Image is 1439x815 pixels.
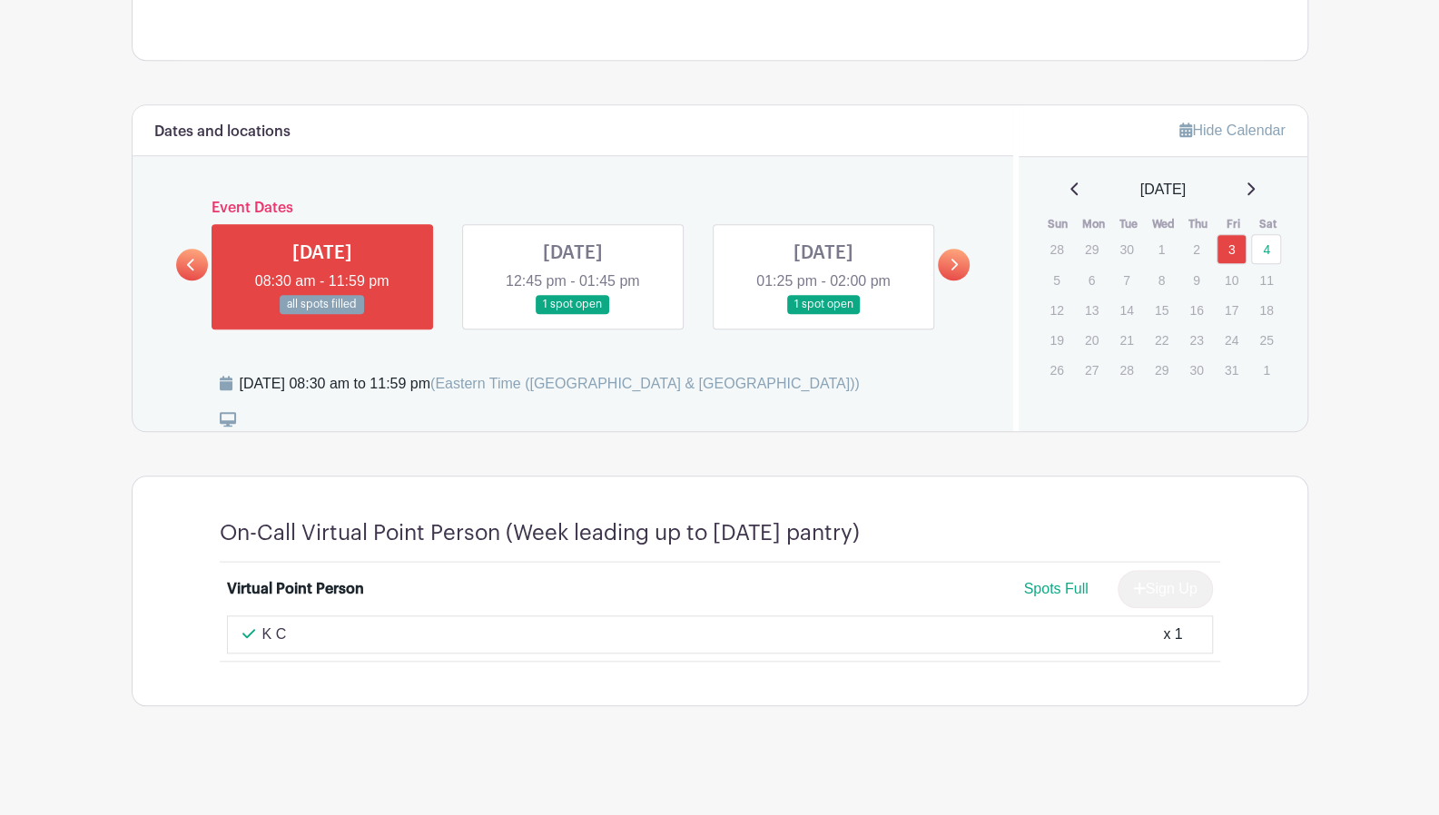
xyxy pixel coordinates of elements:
p: 24 [1217,326,1247,354]
p: 8 [1147,266,1177,294]
h6: Event Dates [208,200,939,217]
p: 21 [1111,326,1141,354]
th: Fri [1216,215,1251,233]
th: Thu [1180,215,1216,233]
p: 30 [1111,235,1141,263]
p: 26 [1041,356,1071,384]
p: 1 [1251,356,1281,384]
p: 7 [1111,266,1141,294]
span: [DATE] [1140,179,1186,201]
h6: Dates and locations [154,123,291,141]
p: 17 [1217,296,1247,324]
p: 28 [1041,235,1071,263]
th: Mon [1076,215,1111,233]
th: Sun [1040,215,1076,233]
p: 13 [1077,296,1107,324]
div: [DATE] 08:30 am to 11:59 pm [240,373,860,395]
p: 29 [1077,235,1107,263]
p: 10 [1217,266,1247,294]
p: 12 [1041,296,1071,324]
a: Hide Calendar [1179,123,1285,138]
p: 11 [1251,266,1281,294]
p: 23 [1181,326,1211,354]
p: 19 [1041,326,1071,354]
p: 22 [1147,326,1177,354]
p: 14 [1111,296,1141,324]
th: Tue [1110,215,1146,233]
p: 31 [1217,356,1247,384]
p: 15 [1147,296,1177,324]
p: K C [262,624,287,645]
a: 4 [1251,234,1281,264]
a: 3 [1217,234,1247,264]
p: 1 [1147,235,1177,263]
p: 6 [1077,266,1107,294]
p: 5 [1041,266,1071,294]
p: 2 [1181,235,1211,263]
p: 29 [1147,356,1177,384]
p: 27 [1077,356,1107,384]
th: Wed [1146,215,1181,233]
span: (Eastern Time ([GEOGRAPHIC_DATA] & [GEOGRAPHIC_DATA])) [430,376,860,391]
p: 18 [1251,296,1281,324]
th: Sat [1250,215,1286,233]
p: 30 [1181,356,1211,384]
h4: On-Call Virtual Point Person (Week leading up to [DATE] pantry) [220,520,860,546]
div: Virtual Point Person [227,578,364,600]
div: x 1 [1163,624,1182,645]
p: 20 [1077,326,1107,354]
p: 9 [1181,266,1211,294]
p: 25 [1251,326,1281,354]
p: 28 [1111,356,1141,384]
span: Spots Full [1023,581,1088,596]
p: 16 [1181,296,1211,324]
